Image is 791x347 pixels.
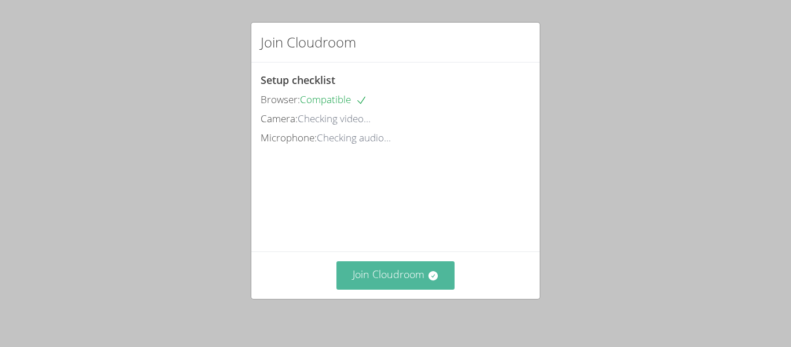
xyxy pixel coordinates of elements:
button: Join Cloudroom [336,261,455,290]
h2: Join Cloudroom [261,32,356,53]
span: Microphone: [261,131,317,144]
span: Setup checklist [261,73,335,87]
span: Browser: [261,93,300,106]
span: Compatible [300,93,367,106]
span: Checking audio... [317,131,391,144]
span: Camera: [261,112,298,125]
span: Checking video... [298,112,371,125]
